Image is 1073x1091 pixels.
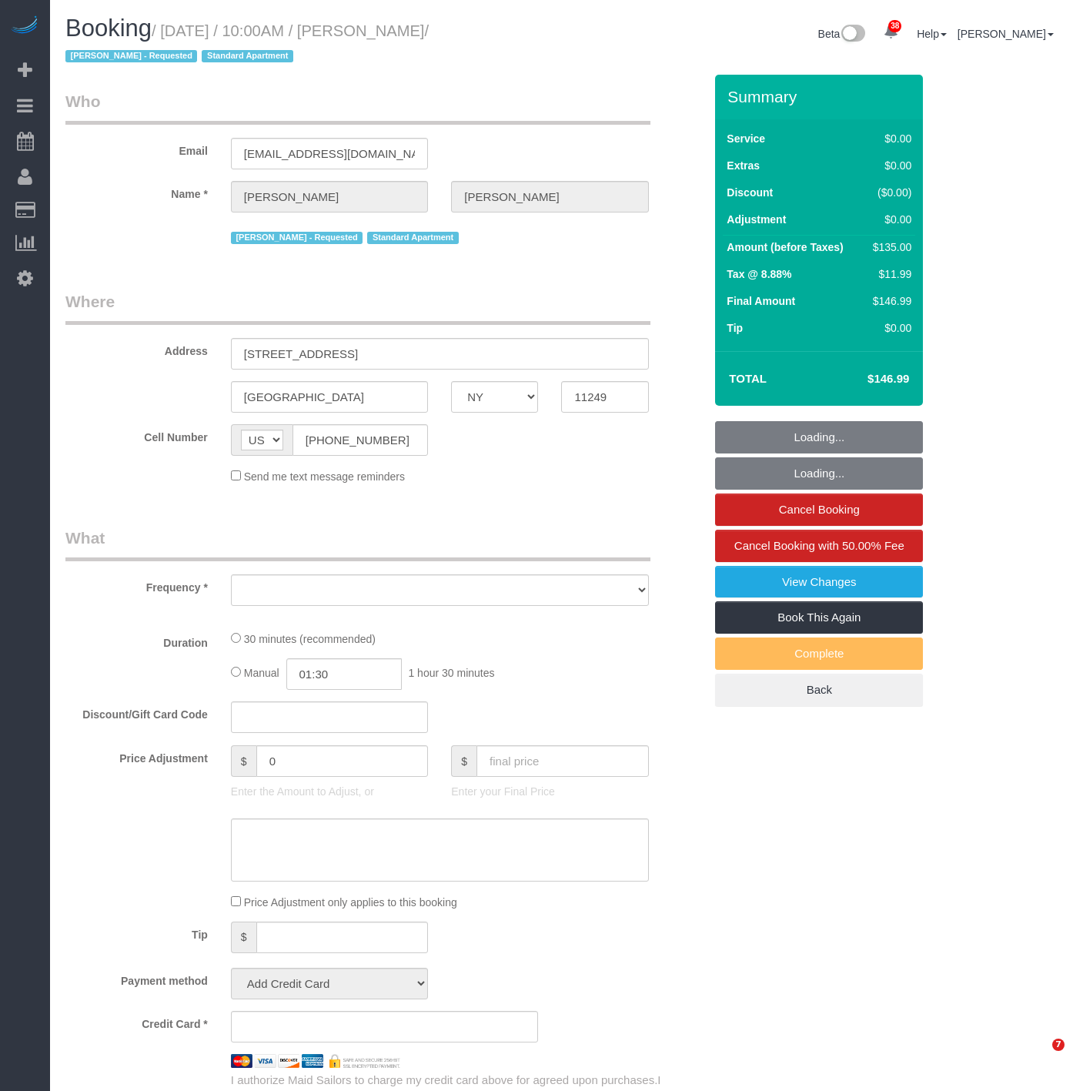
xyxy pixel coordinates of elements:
[65,527,650,561] legend: What
[867,158,911,173] div: $0.00
[231,381,428,413] input: City
[231,138,428,169] input: Email
[292,424,428,456] input: Cell Number
[9,15,40,37] img: Automaid Logo
[231,181,428,213] input: First Name
[867,239,911,255] div: $135.00
[54,922,219,942] label: Tip
[202,50,293,62] span: Standard Apartment
[244,470,405,483] span: Send me text message reminders
[451,745,476,777] span: $
[54,424,219,445] label: Cell Number
[54,574,219,595] label: Frequency *
[219,1054,413,1068] img: credit cards
[244,896,457,909] span: Price Adjustment only applies to this booking
[727,320,743,336] label: Tip
[727,266,791,282] label: Tax @ 8.88%
[54,745,219,766] label: Price Adjustment
[65,290,650,325] legend: Where
[727,158,760,173] label: Extras
[54,181,219,202] label: Name *
[231,745,256,777] span: $
[65,50,197,62] span: [PERSON_NAME] - Requested
[867,320,911,336] div: $0.00
[65,15,152,42] span: Booking
[54,338,219,359] label: Address
[867,131,911,146] div: $0.00
[727,88,915,105] h3: Summary
[231,922,256,953] span: $
[715,566,923,598] a: View Changes
[840,25,865,45] img: New interface
[821,373,909,386] h4: $146.99
[734,539,904,552] span: Cancel Booking with 50.00% Fee
[867,266,911,282] div: $11.99
[54,701,219,722] label: Discount/Gift Card Code
[727,212,786,227] label: Adjustment
[958,28,1054,40] a: [PERSON_NAME]
[867,185,911,200] div: ($0.00)
[231,784,428,799] p: Enter the Amount to Adjust, or
[231,232,363,244] span: [PERSON_NAME] - Requested
[888,20,901,32] span: 38
[727,293,795,309] label: Final Amount
[65,90,650,125] legend: Who
[54,138,219,159] label: Email
[715,494,923,526] a: Cancel Booking
[727,239,843,255] label: Amount (before Taxes)
[54,1011,219,1032] label: Credit Card *
[727,185,773,200] label: Discount
[917,28,947,40] a: Help
[727,131,765,146] label: Service
[715,674,923,706] a: Back
[244,633,376,645] span: 30 minutes (recommended)
[867,293,911,309] div: $146.99
[1021,1039,1058,1076] iframe: Intercom live chat
[408,667,494,679] span: 1 hour 30 minutes
[476,745,649,777] input: final price
[715,530,923,562] a: Cancel Booking with 50.00% Fee
[367,232,459,244] span: Standard Apartment
[561,381,648,413] input: Zip Code
[876,15,906,49] a: 38
[244,667,279,679] span: Manual
[65,22,429,65] small: / [DATE] / 10:00AM / [PERSON_NAME]
[715,601,923,634] a: Book This Again
[451,181,648,213] input: Last Name
[451,784,648,799] p: Enter your Final Price
[867,212,911,227] div: $0.00
[244,1019,526,1033] iframe: Secure card payment input frame
[1052,1039,1065,1051] span: 7
[729,372,767,385] strong: Total
[54,968,219,989] label: Payment method
[818,28,866,40] a: Beta
[54,630,219,651] label: Duration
